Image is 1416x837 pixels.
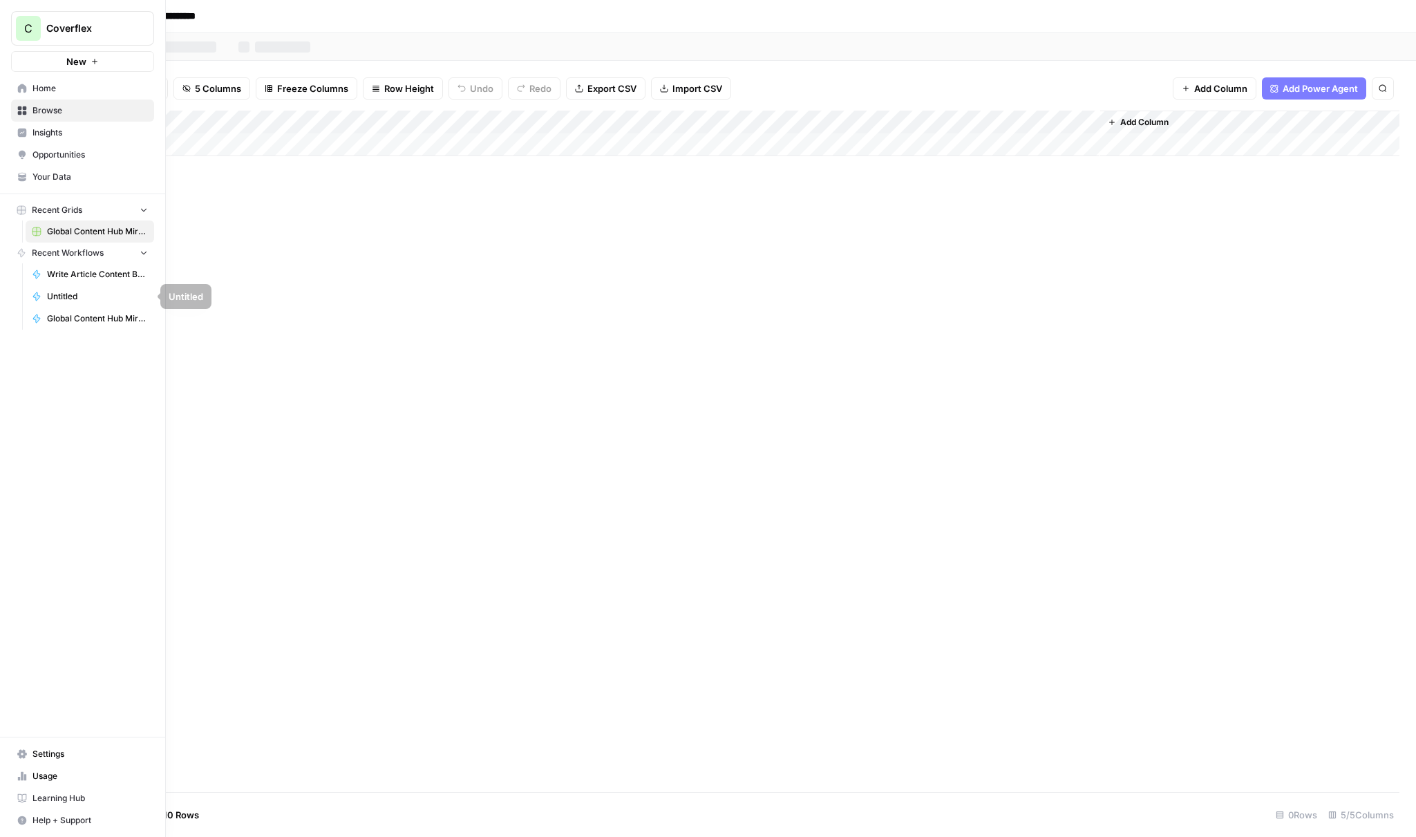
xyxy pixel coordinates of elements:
[32,770,148,782] span: Usage
[66,55,86,68] span: New
[24,20,32,37] span: C
[47,312,148,325] span: Global Content Hub Mirror Engine
[1323,804,1399,826] div: 5/5 Columns
[11,144,154,166] a: Opportunities
[32,126,148,139] span: Insights
[11,100,154,122] a: Browse
[11,51,154,72] button: New
[256,77,357,100] button: Freeze Columns
[384,82,434,95] span: Row Height
[32,104,148,117] span: Browse
[508,77,560,100] button: Redo
[529,82,551,95] span: Redo
[26,263,154,285] a: Write Article Content Brief
[1102,113,1174,131] button: Add Column
[11,11,154,46] button: Workspace: Coverflex
[32,204,82,216] span: Recent Grids
[1283,82,1358,95] span: Add Power Agent
[11,166,154,188] a: Your Data
[11,765,154,787] a: Usage
[566,77,645,100] button: Export CSV
[277,82,348,95] span: Freeze Columns
[11,122,154,144] a: Insights
[1194,82,1247,95] span: Add Column
[11,809,154,831] button: Help + Support
[11,243,154,263] button: Recent Workflows
[26,308,154,330] a: Global Content Hub Mirror Engine
[32,748,148,760] span: Settings
[47,290,148,303] span: Untitled
[1120,116,1169,129] span: Add Column
[32,82,148,95] span: Home
[32,792,148,805] span: Learning Hub
[32,814,148,827] span: Help + Support
[32,171,148,183] span: Your Data
[11,77,154,100] a: Home
[449,77,502,100] button: Undo
[26,285,154,308] a: Untitled
[173,77,250,100] button: 5 Columns
[363,77,443,100] button: Row Height
[587,82,636,95] span: Export CSV
[32,149,148,161] span: Opportunities
[470,82,493,95] span: Undo
[672,82,722,95] span: Import CSV
[11,743,154,765] a: Settings
[1262,77,1366,100] button: Add Power Agent
[651,77,731,100] button: Import CSV
[195,82,241,95] span: 5 Columns
[11,787,154,809] a: Learning Hub
[46,21,130,35] span: Coverflex
[47,225,148,238] span: Global Content Hub Mirror
[1270,804,1323,826] div: 0 Rows
[32,247,104,259] span: Recent Workflows
[1173,77,1256,100] button: Add Column
[11,200,154,220] button: Recent Grids
[47,268,148,281] span: Write Article Content Brief
[144,808,199,822] span: Add 10 Rows
[26,220,154,243] a: Global Content Hub Mirror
